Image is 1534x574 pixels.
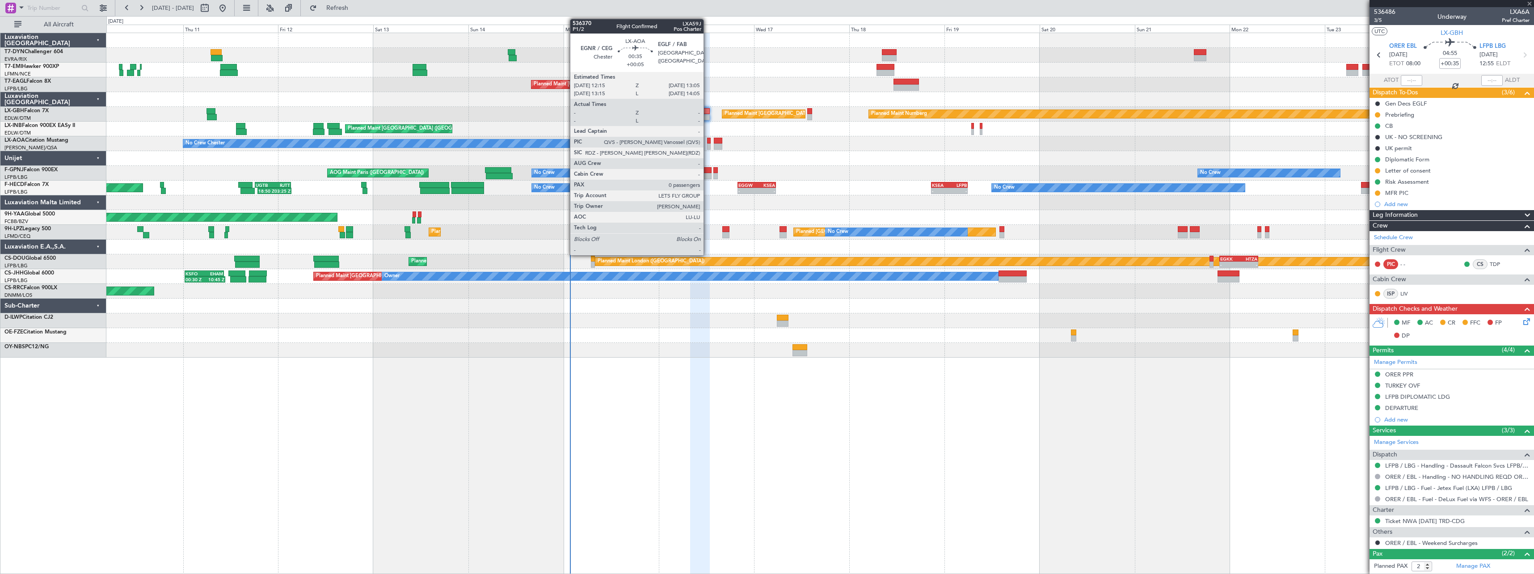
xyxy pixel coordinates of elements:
div: - - [1400,260,1420,268]
a: LFMD/CEQ [4,233,30,240]
div: Fri 12 [278,25,373,33]
span: D-ILWP [4,315,22,320]
span: Cabin Crew [1373,274,1406,285]
a: [PERSON_NAME]/QSA [4,144,57,151]
div: Planned [GEOGRAPHIC_DATA] ([GEOGRAPHIC_DATA]) [796,225,923,239]
div: EGGW [738,182,757,188]
span: (2/2) [1502,549,1515,558]
span: 12:55 [1479,59,1494,68]
div: Owner [384,270,400,283]
div: UK permit [1385,144,1412,152]
a: CS-JHHGlobal 6000 [4,270,54,276]
a: D-ILWPCitation CJ2 [4,315,53,320]
span: ORER EBL [1389,42,1417,51]
div: EHAM [204,271,223,276]
span: Refresh [319,5,356,11]
div: DEPARTURE [1385,404,1418,412]
div: Planned Maint London ([GEOGRAPHIC_DATA]) [598,255,704,268]
span: LX-AOA [4,138,25,143]
div: No Crew [1200,166,1221,180]
div: 10:45 Z [205,277,225,282]
div: Sun 14 [468,25,564,33]
div: Tue 23 [1325,25,1420,33]
div: Mon 22 [1230,25,1325,33]
a: F-GPNJFalcon 900EX [4,167,58,173]
div: - [738,188,757,194]
a: LX-AOACitation Mustang [4,138,68,143]
div: No Crew Chester [185,137,225,150]
div: CB [1385,122,1393,130]
div: Wed 10 [88,25,183,33]
div: CS [1473,259,1488,269]
a: LFPB/LBG [4,277,28,284]
span: (3/6) [1502,88,1515,97]
a: LFPB/LBG [4,262,28,269]
span: 3/5 [1374,17,1395,24]
div: - [1220,262,1239,267]
div: No Crew [534,166,555,180]
a: 9H-LPZLegacy 500 [4,226,51,232]
div: HTZA [1239,256,1257,262]
span: CR [1448,319,1455,328]
span: LX-INB [4,123,22,128]
a: CS-RRCFalcon 900LX [4,285,57,291]
span: FP [1495,319,1502,328]
a: DNMM/LOS [4,292,32,299]
span: AC [1425,319,1433,328]
span: All Aircraft [23,21,94,28]
span: Flight Crew [1373,245,1406,255]
a: ORER / EBL - Fuel - DeLux Fuel via WFS - ORER / EBL [1385,495,1528,503]
div: KSFO [185,271,204,276]
span: Others [1373,527,1392,537]
span: T7-DYN [4,49,25,55]
span: Pax [1373,549,1382,559]
span: (3/3) [1502,426,1515,435]
span: Dispatch [1373,450,1397,460]
span: ETOT [1389,59,1404,68]
div: AOG Maint Paris ([GEOGRAPHIC_DATA]) [330,166,424,180]
a: LFPB/LBG [4,189,28,195]
div: Mon 15 [564,25,659,33]
div: Sat 13 [373,25,468,33]
div: No Crew [994,181,1015,194]
div: MFR PIC [1385,189,1408,197]
div: Fri 19 [944,25,1040,33]
a: Manage Permits [1374,358,1417,367]
div: Sat 20 [1040,25,1135,33]
span: 536486 [1374,7,1395,17]
div: ISP [1383,289,1398,299]
span: F-GPNJ [4,167,24,173]
span: LX-GBH [1441,28,1463,38]
a: F-HECDFalcon 7X [4,182,49,187]
a: LFMN/NCE [4,71,31,77]
div: - [932,188,949,194]
a: OE-FZECitation Mustang [4,329,67,335]
a: ORER / EBL - Handling - NO HANDLING REQD ORER/EBL [1385,473,1530,481]
div: KSEA [932,182,949,188]
div: Thu 18 [849,25,944,33]
span: LXA6A [1502,7,1530,17]
span: T7-EMI [4,64,22,69]
div: 00:30 Z [185,277,205,282]
a: EDLW/DTM [4,115,31,122]
div: Gen Decs EGLF [1385,100,1427,107]
span: Leg Information [1373,210,1418,220]
div: UGTB [256,182,273,188]
a: T7-EAGLFalcon 8X [4,79,51,84]
div: No Crew [828,225,848,239]
a: LFPB/LBG [4,174,28,181]
div: Sun 21 [1135,25,1230,33]
span: (4/4) [1502,345,1515,355]
span: Crew [1373,221,1388,231]
a: T7-EMIHawker 900XP [4,64,59,69]
div: LFPB [949,182,967,188]
div: RJTT [273,182,291,188]
a: LIV [1400,290,1420,298]
div: - [949,188,967,194]
div: Underway [1437,12,1467,21]
div: Planned Maint [GEOGRAPHIC_DATA] ([GEOGRAPHIC_DATA]) [411,255,552,268]
span: LX-GBH [4,108,24,114]
div: 03:25 Z [274,188,291,194]
div: EGKK [1220,256,1239,262]
span: Services [1373,426,1396,436]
